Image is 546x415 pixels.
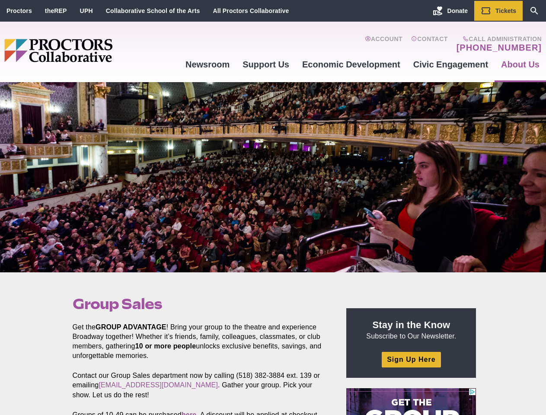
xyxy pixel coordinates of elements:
a: About Us [495,53,546,76]
a: UPH [80,7,93,14]
a: [PHONE_NUMBER] [457,42,542,53]
a: Economic Development [296,53,407,76]
a: Support Us [236,53,296,76]
span: Donate [447,7,468,14]
a: Donate [426,1,474,21]
p: Get the ! Bring your group to the theatre and experience Broadway together! Whether it’s friends,... [73,322,327,361]
span: Tickets [495,7,516,14]
a: Account [365,35,402,53]
strong: GROUP ADVANTAGE [96,323,166,331]
a: Proctors [6,7,32,14]
a: theREP [45,7,67,14]
a: Search [523,1,546,21]
a: Sign Up Here [382,352,441,367]
img: Proctors logo [4,39,179,62]
a: Civic Engagement [407,53,495,76]
h1: Group Sales [73,296,327,312]
strong: Stay in the Know [373,319,450,330]
a: Contact [411,35,448,53]
a: [EMAIL_ADDRESS][DOMAIN_NAME] [99,381,218,389]
span: Call Administration [454,35,542,42]
a: Tickets [474,1,523,21]
a: Collaborative School of the Arts [106,7,200,14]
p: Contact our Group Sales department now by calling (518) 382-3884 ext. 139 or emailing . Gather yo... [73,371,327,399]
p: Subscribe to Our Newsletter. [357,319,466,341]
a: Newsroom [179,53,236,76]
a: All Proctors Collaborative [213,7,289,14]
strong: 10 or more people [135,342,196,350]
